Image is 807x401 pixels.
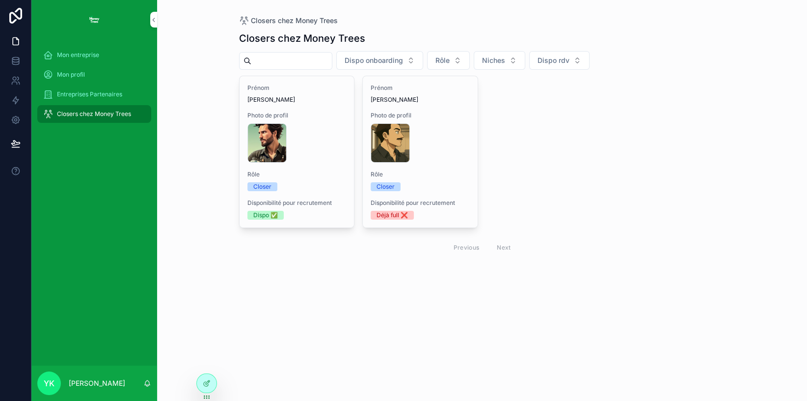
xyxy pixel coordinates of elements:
[482,56,505,65] span: Niches
[239,76,355,228] a: Prénom[PERSON_NAME]Photo de profilRôleCloserDisponibilité pour recrutementDispo ✅
[57,90,122,98] span: Entreprises Partenaires
[253,211,278,220] div: Dispo ✅
[247,112,347,119] span: Photo de profil
[377,182,395,191] div: Closer
[371,171,470,178] span: Rôle
[37,66,151,84] a: Mon profil
[371,199,470,207] span: Disponibilité pour recrutement
[57,71,85,79] span: Mon profil
[239,16,338,26] a: Closers chez Money Trees
[253,182,271,191] div: Closer
[37,46,151,64] a: Mon entreprise
[336,51,423,70] button: Select Button
[247,96,347,104] span: [PERSON_NAME]
[427,51,470,70] button: Select Button
[435,56,450,65] span: Rôle
[362,76,478,228] a: Prénom[PERSON_NAME]Photo de profilRôleCloserDisponibilité pour recrutementDéjà full ❌
[44,377,54,389] span: YK
[247,84,347,92] span: Prénom
[371,112,470,119] span: Photo de profil
[57,51,99,59] span: Mon entreprise
[239,31,365,45] h1: Closers chez Money Trees
[529,51,590,70] button: Select Button
[371,84,470,92] span: Prénom
[31,39,157,136] div: scrollable content
[37,86,151,103] a: Entreprises Partenaires
[371,96,470,104] span: [PERSON_NAME]
[474,51,525,70] button: Select Button
[86,12,102,28] img: App logo
[57,110,131,118] span: Closers chez Money Trees
[247,171,347,178] span: Rôle
[251,16,338,26] span: Closers chez Money Trees
[538,56,569,65] span: Dispo rdv
[377,211,408,220] div: Déjà full ❌
[247,199,347,207] span: Disponibilité pour recrutement
[345,56,403,65] span: Dispo onboarding
[69,378,125,388] p: [PERSON_NAME]
[37,105,151,123] a: Closers chez Money Trees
